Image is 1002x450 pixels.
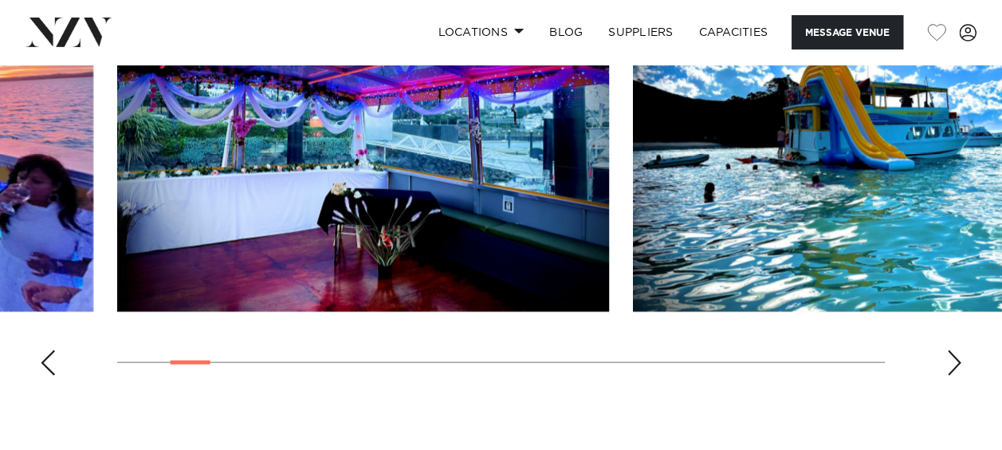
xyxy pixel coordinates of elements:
a: Capacities [686,15,781,49]
button: Message Venue [792,15,903,49]
a: Locations [425,15,536,49]
a: BLOG [536,15,595,49]
a: SUPPLIERS [595,15,686,49]
img: nzv-logo.png [26,18,112,46]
